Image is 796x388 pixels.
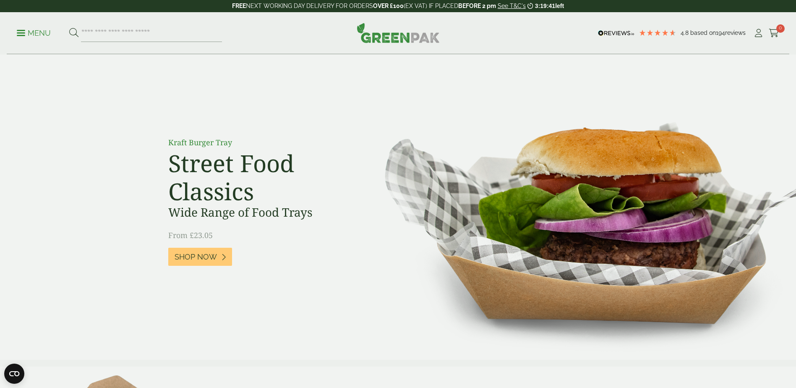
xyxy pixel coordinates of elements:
i: Cart [769,29,779,37]
h2: Street Food Classics [168,149,357,205]
strong: BEFORE 2 pm [458,3,496,9]
span: left [555,3,564,9]
h3: Wide Range of Food Trays [168,205,357,220]
span: From £23.05 [168,230,213,240]
i: My Account [753,29,764,37]
span: 3:19:41 [535,3,555,9]
img: Street Food Classics [358,55,796,360]
p: Kraft Burger Tray [168,137,357,148]
span: 4.8 [681,29,690,36]
span: Based on [690,29,716,36]
span: 0 [776,24,785,33]
div: 4.78 Stars [639,29,676,37]
img: REVIEWS.io [598,30,634,36]
a: 0 [769,27,779,39]
button: Open CMP widget [4,364,24,384]
img: GreenPak Supplies [357,23,440,43]
a: See T&C's [498,3,526,9]
span: Shop Now [175,252,217,262]
strong: OVER £100 [373,3,404,9]
a: Menu [17,28,51,37]
span: reviews [725,29,746,36]
p: Menu [17,28,51,38]
span: 194 [716,29,725,36]
strong: FREE [232,3,246,9]
a: Shop Now [168,248,232,266]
